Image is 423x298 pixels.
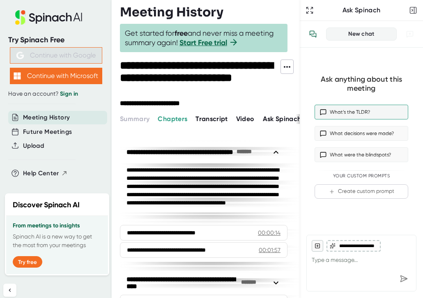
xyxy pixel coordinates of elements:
button: Help Center [23,169,68,178]
button: What’s the TLDR? [315,105,408,119]
button: Chapters [158,114,187,124]
span: Chapters [158,115,187,123]
button: Continue with Microsoft [10,68,102,84]
button: Continue with Google [10,47,102,64]
h3: From meetings to insights [13,222,101,229]
h2: Discover Spinach AI [13,199,80,211]
button: Close conversation sidebar [407,5,419,16]
div: Try Spinach Free [8,35,103,45]
div: New chat [331,30,391,38]
button: Ask Spinach [263,114,301,124]
span: Summary [120,115,149,123]
div: Ask anything about this meeting [315,75,408,93]
div: Have an account? [8,90,103,98]
button: What decisions were made? [315,126,408,141]
button: Video [236,114,255,124]
span: Help Center [23,169,59,178]
button: Summary [120,114,149,124]
button: Collapse sidebar [3,284,16,297]
span: Get started for and never miss a meeting summary again! [125,29,283,47]
button: Create custom prompt [315,184,408,199]
h3: Meeting History [120,5,223,20]
button: Future Meetings [23,127,72,137]
a: Start Free trial [179,38,227,47]
a: Sign in [60,90,78,97]
div: Send message [396,271,411,286]
button: Meeting History [23,113,70,122]
img: Aehbyd4JwY73AAAAAElFTkSuQmCC [16,52,24,59]
div: 00:01:57 [259,246,280,254]
b: free [175,29,188,38]
button: Try free [13,256,42,268]
span: Video [236,115,255,123]
button: Transcript [195,114,228,124]
button: Upload [23,141,44,151]
div: Ask Spinach [315,6,407,14]
button: What were the blindspots? [315,147,408,162]
button: Expand to Ask Spinach page [304,5,315,16]
button: View conversation history [305,26,321,42]
span: Transcript [195,115,228,123]
span: Ask Spinach [263,115,301,123]
p: Spinach AI is a new way to get the most from your meetings [13,232,101,250]
div: Your Custom Prompts [315,173,408,179]
div: 00:00:14 [258,229,280,237]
